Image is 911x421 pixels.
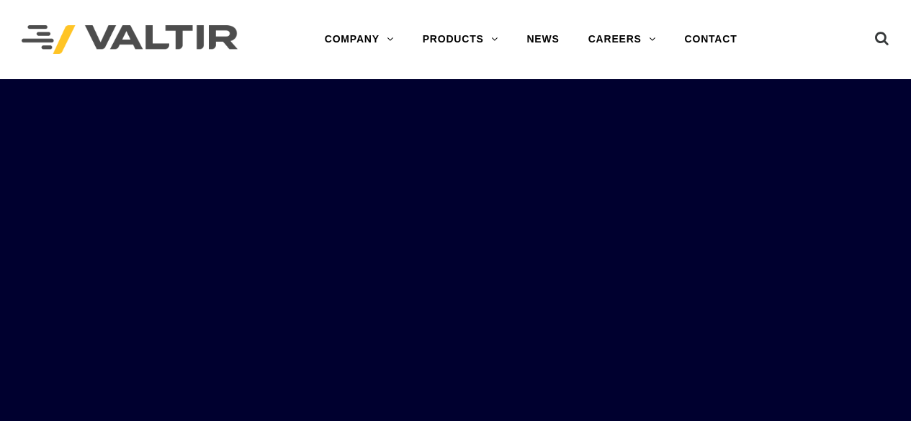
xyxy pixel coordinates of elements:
a: PRODUCTS [408,25,513,54]
a: COMPANY [310,25,408,54]
a: NEWS [512,25,573,54]
a: CAREERS [574,25,670,54]
a: CONTACT [670,25,752,54]
img: Valtir [22,25,238,55]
